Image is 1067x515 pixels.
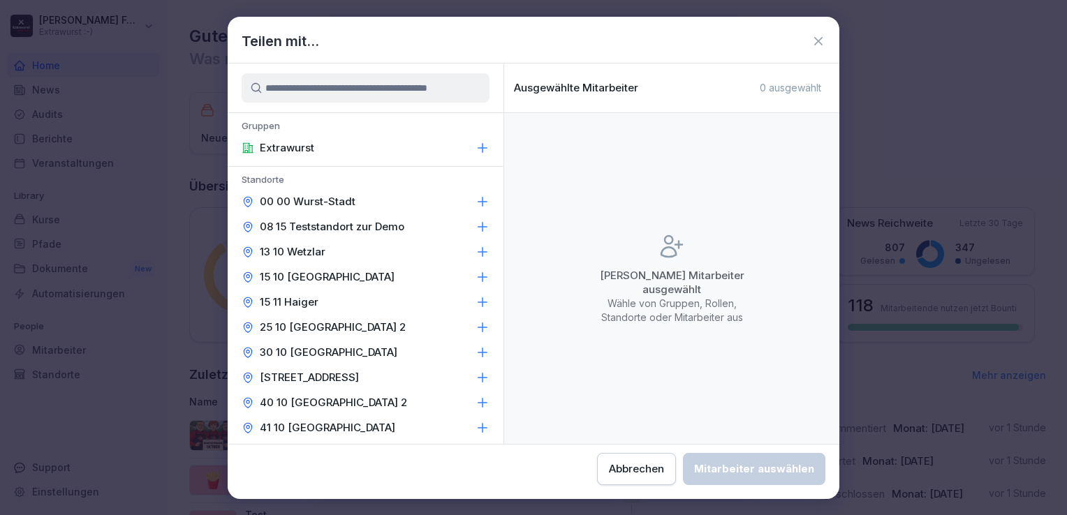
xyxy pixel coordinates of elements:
p: 40 10 [GEOGRAPHIC_DATA] 2 [260,396,407,410]
p: Gruppen [228,120,503,135]
div: Abbrechen [609,461,664,477]
p: [PERSON_NAME] Mitarbeiter ausgewählt [588,269,756,297]
h1: Teilen mit... [242,31,319,52]
button: Mitarbeiter auswählen [683,453,825,485]
p: 41 10 [GEOGRAPHIC_DATA] [260,421,395,435]
button: Abbrechen [597,453,676,485]
p: Wähle von Gruppen, Rollen, Standorte oder Mitarbeiter aus [588,297,756,324]
p: 00 00 Wurst-Stadt [260,195,355,209]
p: Ausgewählte Mitarbeiter [514,82,638,94]
p: 15 10 [GEOGRAPHIC_DATA] [260,270,395,284]
p: Standorte [228,174,503,189]
p: 0 ausgewählt [760,82,821,94]
p: 25 10 [GEOGRAPHIC_DATA] 2 [260,320,406,334]
p: 30 10 [GEOGRAPHIC_DATA] [260,345,397,359]
p: Extrawurst [260,141,314,155]
div: Mitarbeiter auswählen [694,461,814,477]
p: 08 15 Teststandort zur Demo [260,220,404,234]
p: 15 11 Haiger [260,295,318,309]
p: [STREET_ADDRESS] [260,371,359,385]
p: 13 10 Wetzlar [260,245,325,259]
